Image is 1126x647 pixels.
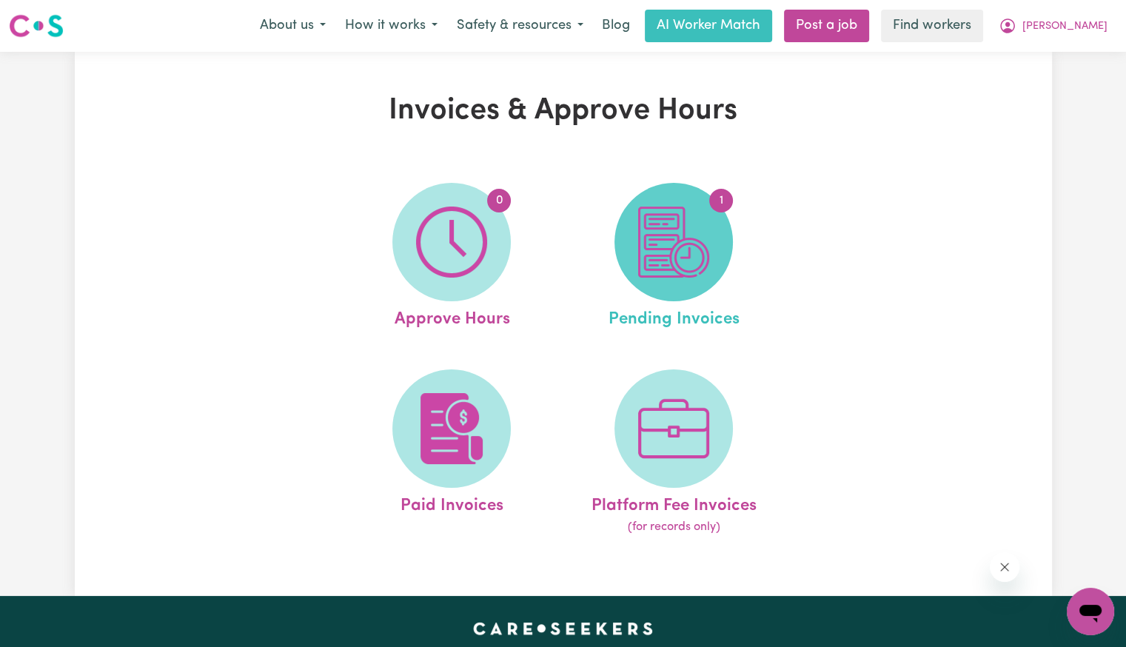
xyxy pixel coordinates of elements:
[247,93,880,129] h1: Invoices & Approve Hours
[9,9,64,43] a: Careseekers logo
[592,488,757,519] span: Platform Fee Invoices
[401,488,503,519] span: Paid Invoices
[628,518,720,536] span: (for records only)
[784,10,869,42] a: Post a job
[9,10,90,22] span: Need any help?
[567,183,780,332] a: Pending Invoices
[335,10,447,41] button: How it works
[487,189,511,212] span: 0
[645,10,772,42] a: AI Worker Match
[447,10,593,41] button: Safety & resources
[881,10,983,42] a: Find workers
[345,183,558,332] a: Approve Hours
[1067,588,1114,635] iframe: Button to launch messaging window
[1022,19,1107,35] span: [PERSON_NAME]
[250,10,335,41] button: About us
[989,10,1117,41] button: My Account
[609,301,740,332] span: Pending Invoices
[473,623,653,634] a: Careseekers home page
[345,369,558,537] a: Paid Invoices
[394,301,509,332] span: Approve Hours
[709,189,733,212] span: 1
[593,10,639,42] a: Blog
[990,552,1019,582] iframe: Close message
[567,369,780,537] a: Platform Fee Invoices(for records only)
[9,13,64,39] img: Careseekers logo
